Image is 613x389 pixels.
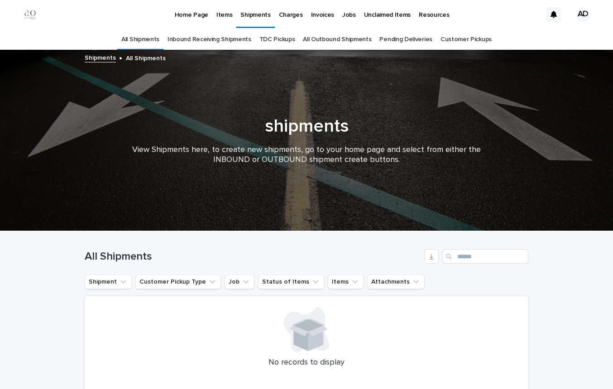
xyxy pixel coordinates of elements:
h1: shipments [85,115,528,137]
a: Inbound Receiving Shipments [168,29,251,50]
a: All Outbound Shipments [303,29,371,50]
p: View Shipments here, to create new shipments, go to your home page and select from either the INB... [125,145,488,165]
a: Shipments [85,52,116,62]
h1: All Shipments [85,250,421,263]
button: Shipment [85,275,132,289]
button: Items [328,275,364,289]
button: Status of Items [258,275,324,289]
img: MB4G9UOaJDeJDyWxQxv1i3RYgR-TjIe7ATEIt-Wei2E [18,5,42,24]
a: TDC Pickups [259,29,295,50]
button: Attachments [367,275,425,289]
a: All Shipments [121,29,159,50]
p: All Shipments [126,52,166,62]
button: Customer Pickup Type [135,275,221,289]
p: No records to display [96,358,517,368]
div: AD [576,7,590,22]
input: Search [442,249,528,264]
a: Customer Pickups [441,29,492,50]
button: Job [225,275,254,289]
a: Pending Deliveries [379,29,432,50]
